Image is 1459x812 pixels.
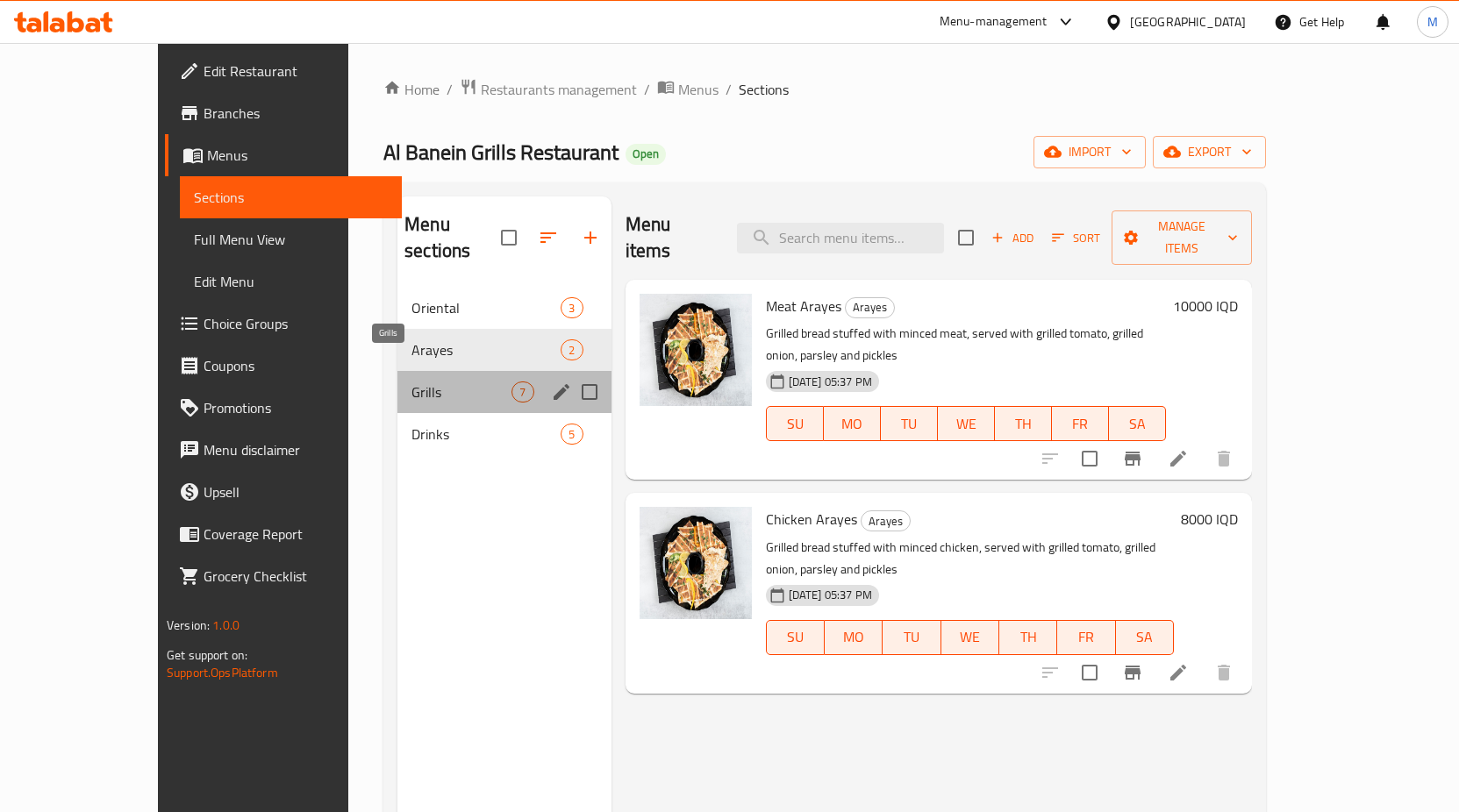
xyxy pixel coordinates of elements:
[940,11,1048,32] div: Menu-management
[1048,141,1132,163] span: import
[1033,136,1146,168] button: import
[626,146,666,161] span: Open
[1041,224,1112,252] span: Sort items
[1203,438,1245,480] button: delete
[561,424,583,445] div: items
[774,624,818,650] span: SU
[1071,440,1108,477] span: Select to update
[1112,652,1154,694] button: Branch-specific-item
[165,387,402,429] a: Promotions
[1130,12,1246,32] div: [GEOGRAPHIC_DATA]
[888,411,931,437] span: TU
[1052,406,1109,441] button: FR
[678,79,719,100] span: Menus
[561,342,582,359] span: 2
[1123,624,1167,650] span: SA
[862,511,910,531] span: Arayes
[1153,136,1266,168] button: export
[165,50,402,92] a: Edit Restaurant
[512,384,533,401] span: 7
[165,429,402,471] a: Menu disclaimer
[626,211,717,264] h2: Menu items
[1427,12,1438,32] span: M
[383,79,440,100] a: Home
[561,297,583,318] div: items
[1112,438,1154,480] button: Branch-specific-item
[165,303,402,345] a: Choice Groups
[1059,411,1102,437] span: FR
[481,79,637,100] span: Restaurants management
[165,92,402,134] a: Branches
[782,587,879,603] span: [DATE] 05:37 PM
[204,566,388,587] span: Grocery Checklist
[411,297,561,318] span: Oriental
[726,79,732,100] li: /
[397,280,611,462] nav: Menu sections
[212,614,240,637] span: 1.0.0
[204,355,388,376] span: Coupons
[1168,448,1189,469] a: Edit menu item
[644,79,650,100] li: /
[460,78,637,101] a: Restaurants management
[165,345,402,387] a: Coupons
[167,661,278,684] a: Support.OpsPlatform
[938,406,995,441] button: WE
[1116,620,1174,655] button: SA
[1126,216,1238,260] span: Manage items
[1057,620,1115,655] button: FR
[948,624,992,650] span: WE
[411,339,561,360] span: Arayes
[640,507,752,619] img: Chicken Arayes
[945,411,988,437] span: WE
[1109,406,1166,441] button: SA
[165,471,402,513] a: Upsell
[490,219,527,256] span: Select all sections
[1181,507,1238,531] h6: 8000 IQD
[204,103,388,124] span: Branches
[180,176,402,218] a: Sections
[194,187,388,208] span: Sections
[561,426,582,443] span: 5
[1167,141,1252,163] span: export
[180,218,402,260] a: Full Menu View
[626,144,666,165] div: Open
[739,79,789,100] span: Sections
[999,620,1057,655] button: TH
[204,481,388,502] span: Upsell
[165,134,402,176] a: Menus
[984,224,1041,252] span: Add item
[989,228,1036,248] span: Add
[447,79,453,100] li: /
[984,224,1041,252] button: Add
[995,406,1052,441] button: TH
[737,223,944,253] input: search
[881,406,938,441] button: TU
[397,329,611,371] div: Arayes2
[890,624,933,650] span: TU
[167,614,210,637] span: Version:
[180,260,402,303] a: Edit Menu
[204,524,388,545] span: Coverage Report
[766,506,857,532] span: Chicken Arayes
[1071,654,1108,691] span: Select to update
[561,300,582,317] span: 3
[766,537,1174,581] p: Grilled bread stuffed with minced chicken, served with grilled tomato, grilled onion, parsley and...
[383,132,619,172] span: Al Banein Grills Restaurant
[1203,652,1245,694] button: delete
[204,61,388,82] span: Edit Restaurant
[165,513,402,555] a: Coverage Report
[782,374,879,390] span: [DATE] 05:37 PM
[948,219,984,256] span: Select section
[766,293,841,319] span: Meat Arayes
[204,439,388,460] span: Menu disclaimer
[404,211,500,264] h2: Menu sections
[657,78,719,101] a: Menus
[825,620,883,655] button: MO
[832,624,876,650] span: MO
[1002,411,1045,437] span: TH
[845,297,895,318] div: Arayes
[411,381,511,402] span: Grills
[165,555,402,597] a: Grocery Checklist
[766,323,1166,367] p: Grilled bread stuffed with minced meat, served with grilled tomato, grilled onion, parsley and pi...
